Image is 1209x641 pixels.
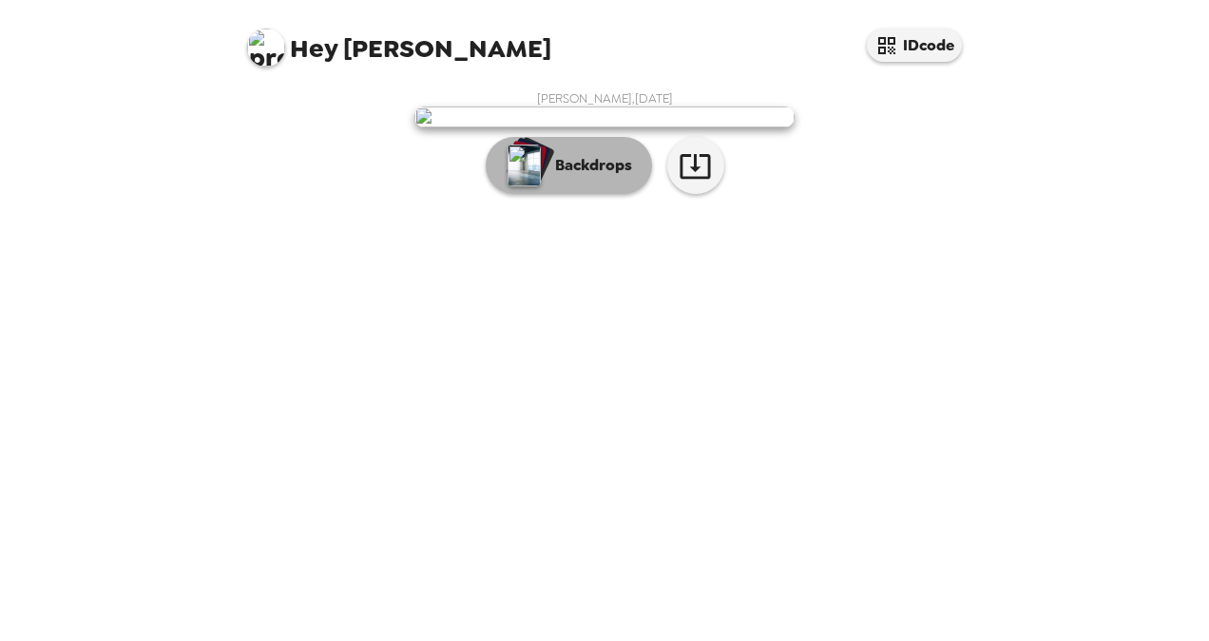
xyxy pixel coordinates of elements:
img: profile pic [247,29,285,67]
span: Hey [290,31,337,66]
img: user [414,107,795,127]
span: [PERSON_NAME] , [DATE] [537,90,673,107]
p: Backdrops [546,154,632,177]
button: Backdrops [486,137,652,194]
button: IDcode [867,29,962,62]
span: [PERSON_NAME] [247,19,551,62]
